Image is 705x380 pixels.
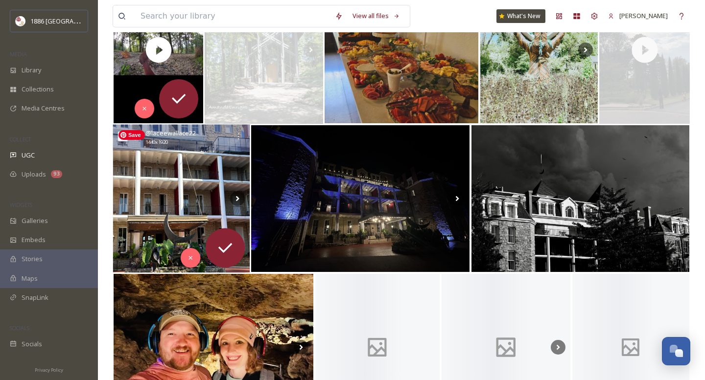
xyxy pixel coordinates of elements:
[22,170,46,179] span: Uploads
[619,11,668,20] span: [PERSON_NAME]
[113,125,250,273] img: The one where we stayed in a haunted hotel 👻🖤🫣#1886crescenthotel #eurekasprings
[603,6,673,25] a: [PERSON_NAME]
[22,293,48,302] span: SnapLink
[35,367,63,373] span: Privacy Policy
[22,85,54,94] span: Collections
[22,104,65,113] span: Media Centres
[10,135,31,143] span: COLLECT
[348,6,405,25] a: View all files
[22,235,46,245] span: Embeds
[145,129,196,137] span: @ laceewallace22
[30,16,108,25] span: 1886 [GEOGRAPHIC_DATA]
[662,337,690,365] button: Open Chat
[22,151,35,160] span: UGC
[145,139,167,146] span: 1440 x 1920
[10,324,29,332] span: SOCIALS
[118,130,145,140] span: Save
[35,363,63,375] a: Privacy Policy
[22,216,48,225] span: Galleries
[22,339,42,349] span: Socials
[10,201,32,208] span: WIDGETS
[22,66,41,75] span: Library
[251,125,469,272] img: Survived the Crescent Hotel Ghost Tour… unless this is a ghost posting 👻 Historic hauntings, cree...
[16,16,25,26] img: logos.png
[136,5,330,27] input: Search your library
[22,254,43,264] span: Stories
[10,50,27,58] span: MEDIA
[471,125,689,272] img: The crescent1886 this evening. I had to climb that ladder on the far right side one time for a ph...
[51,170,62,178] div: 93
[22,274,38,283] span: Maps
[496,9,545,23] a: What's New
